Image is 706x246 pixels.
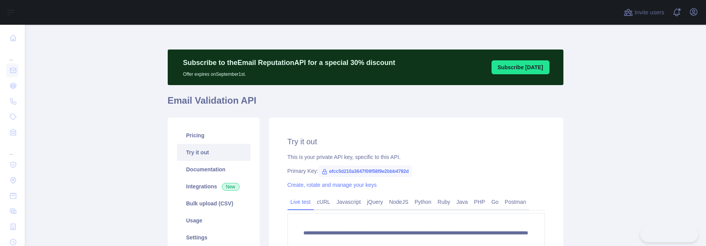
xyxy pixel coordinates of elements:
[177,161,250,178] a: Documentation
[288,182,377,188] a: Create, rotate and manage your keys
[177,127,250,144] a: Pricing
[502,196,529,208] a: Postman
[314,196,333,208] a: cURL
[471,196,488,208] a: PHP
[635,8,664,17] span: Invite users
[622,6,666,19] button: Invite users
[177,195,250,212] a: Bulk upload (CSV)
[6,141,19,156] div: ...
[488,196,502,208] a: Go
[288,167,545,175] div: Primary Key:
[364,196,386,208] a: jQuery
[177,212,250,229] a: Usage
[434,196,453,208] a: Ruby
[222,183,240,191] span: New
[177,144,250,161] a: Try it out
[177,178,250,195] a: Integrations New
[168,94,563,113] h1: Email Validation API
[183,68,395,77] p: Offer expires on September 1st.
[412,196,435,208] a: Python
[318,166,412,177] span: efcc5d210a3647f09f58f9e2bbb4792d
[333,196,364,208] a: Javascript
[288,196,314,208] a: Live test
[640,226,698,242] iframe: Toggle Customer Support
[288,153,545,161] div: This is your private API key, specific to this API.
[6,46,19,62] div: ...
[386,196,412,208] a: NodeJS
[288,136,545,147] h2: Try it out
[177,229,250,246] a: Settings
[183,57,395,68] p: Subscribe to the Email Reputation API for a special 30 % discount
[453,196,471,208] a: Java
[492,60,549,74] button: Subscribe [DATE]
